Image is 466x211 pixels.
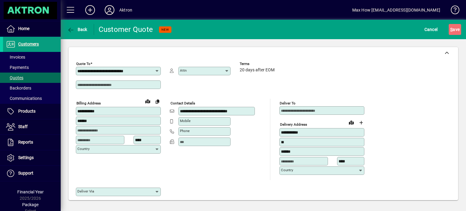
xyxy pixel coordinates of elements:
[356,118,366,128] button: Choose address
[99,25,153,34] div: Customer Quote
[61,24,94,35] app-page-header-button: Back
[18,124,28,129] span: Staff
[17,189,44,194] span: Financial Year
[280,101,295,105] mat-label: Deliver To
[6,65,29,70] span: Payments
[180,129,190,133] mat-label: Phone
[3,135,61,150] a: Reports
[240,68,275,73] span: 20 days after EOM
[119,5,132,15] div: Aktron
[18,140,33,145] span: Reports
[3,83,61,93] a: Backorders
[153,97,162,106] button: Copy to Delivery address
[180,119,191,123] mat-label: Mobile
[352,5,440,15] div: Max How [EMAIL_ADDRESS][DOMAIN_NAME]
[180,68,187,73] mat-label: Attn
[446,1,458,21] a: Knowledge Base
[424,25,438,34] span: Cancel
[18,171,33,175] span: Support
[240,62,276,66] span: Terms
[3,166,61,181] a: Support
[3,52,61,62] a: Invoices
[77,189,94,193] mat-label: Deliver via
[66,24,89,35] button: Back
[450,27,453,32] span: S
[3,104,61,119] a: Products
[18,26,29,31] span: Home
[67,27,87,32] span: Back
[6,55,25,60] span: Invoices
[76,62,90,66] mat-label: Quote To
[3,119,61,134] a: Staff
[3,150,61,165] a: Settings
[6,75,23,80] span: Quotes
[3,21,61,36] a: Home
[423,24,439,35] button: Cancel
[3,73,61,83] a: Quotes
[449,24,461,35] button: Save
[346,117,356,127] a: View on map
[3,93,61,104] a: Communications
[100,5,119,15] button: Profile
[450,25,460,34] span: ave
[161,28,169,32] span: NEW
[80,5,100,15] button: Add
[77,147,89,151] mat-label: Country
[3,62,61,73] a: Payments
[6,96,42,101] span: Communications
[18,109,35,114] span: Products
[22,202,39,207] span: Package
[281,168,293,172] mat-label: Country
[6,86,31,90] span: Backorders
[18,155,34,160] span: Settings
[143,96,153,106] a: View on map
[18,42,39,46] span: Customers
